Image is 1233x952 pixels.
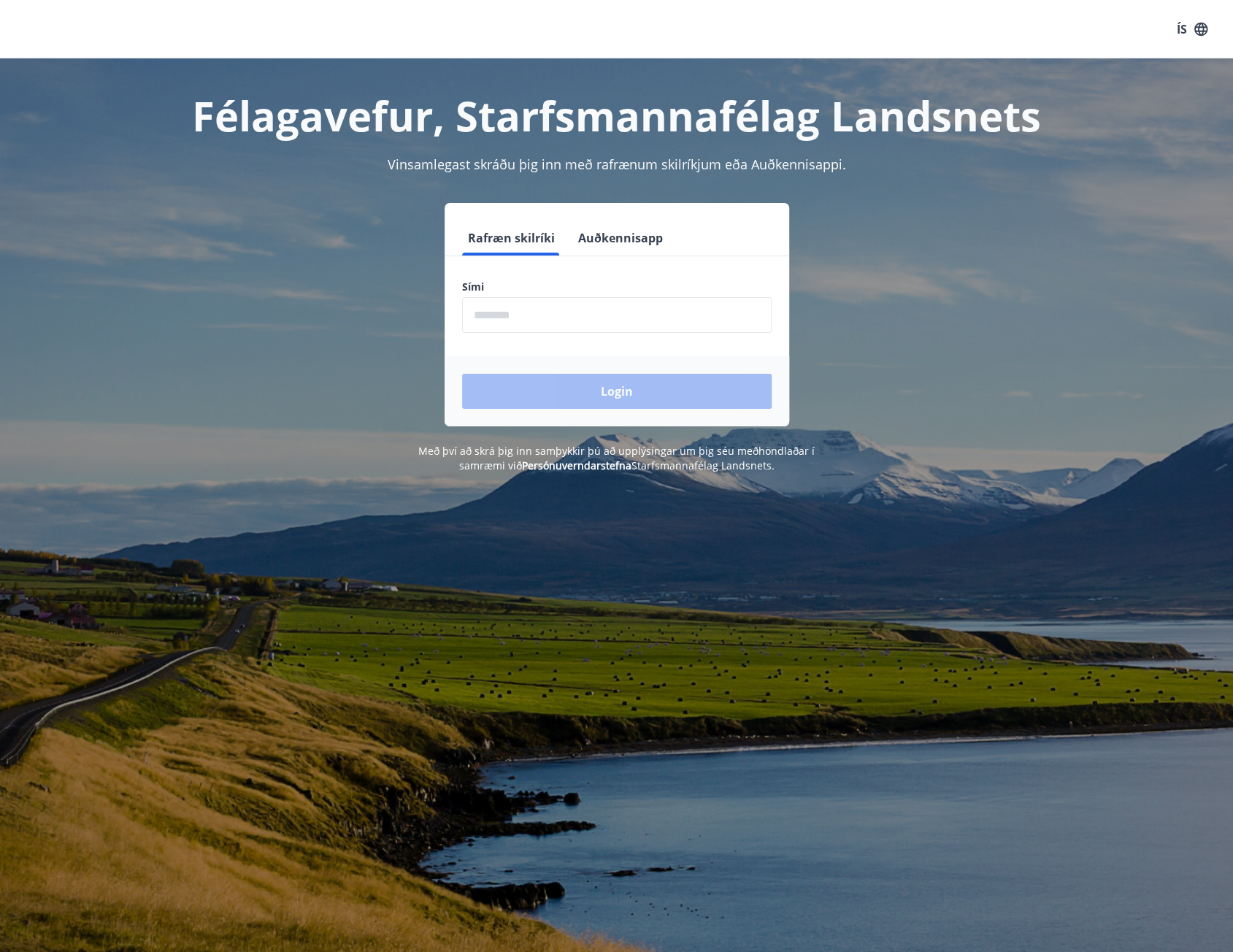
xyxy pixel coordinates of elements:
span: Með því að skrá þig inn samþykkir þú að upplýsingar um þig séu meðhöndlaðar í samræmi við Starfsm... [418,444,815,472]
label: Sími [462,280,772,294]
button: Rafræn skilríki [462,220,561,256]
button: Auðkennisapp [572,220,669,256]
h1: Félagavefur, Starfsmannafélag Landsnets [109,88,1125,143]
span: Vinsamlegast skráðu þig inn með rafrænum skilríkjum eða Auðkennisappi. [388,156,846,173]
a: Persónuverndarstefna [522,458,631,472]
button: ÍS [1169,16,1215,42]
